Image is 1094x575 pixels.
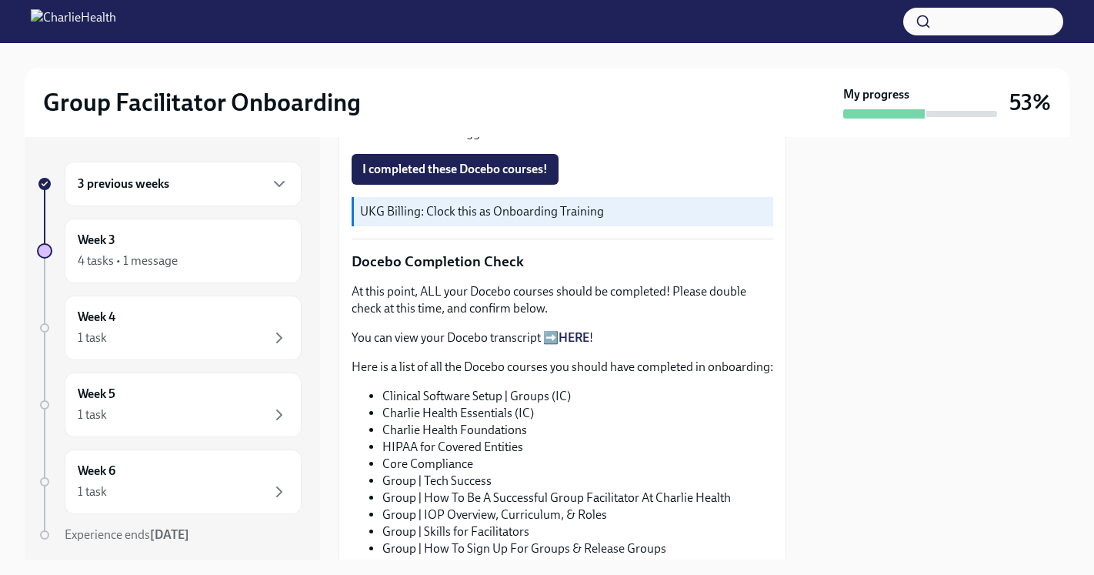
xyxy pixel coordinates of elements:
a: Week 61 task [37,450,302,514]
div: 3 previous weeks [65,162,302,206]
h6: 3 previous weeks [78,176,169,192]
a: OKTA [516,125,547,140]
li: Clinical Software Setup | Groups (IC) [382,388,773,405]
button: I completed these Docebo courses! [352,154,559,185]
div: 1 task [78,406,107,423]
img: CharlieHealth [31,9,116,34]
li: Charlie Health Foundations [382,422,773,439]
li: Group | How To Be A Successful Group Facilitator At Charlie Health [382,490,773,506]
h6: Week 3 [78,232,115,249]
p: Docebo Completion Check [352,252,773,272]
strong: My progress [843,86,909,103]
p: UKG Billing: Clock this as Onboarding Training [360,203,767,220]
li: Group | Documentation [382,557,773,574]
li: Core Compliance [382,456,773,473]
h3: 53% [1009,89,1051,116]
h6: Week 5 [78,386,115,403]
span: I completed these Docebo courses! [362,162,548,177]
li: Charlie Health Essentials (IC) [382,405,773,422]
a: Week 34 tasks • 1 message [37,219,302,283]
li: HIPAA for Covered Entities [382,439,773,456]
div: 4 tasks • 1 message [78,252,178,269]
a: Week 51 task [37,373,302,437]
strong: [DATE] [150,527,189,542]
h6: Week 6 [78,463,115,480]
div: 1 task [78,329,107,346]
p: Here is a list of all the Docebo courses you should have completed in onboarding: [352,359,773,376]
li: Group | Skills for Facilitators [382,523,773,540]
li: Group | How To Sign Up For Groups & Release Groups [382,540,773,557]
h2: Group Facilitator Onboarding [43,87,361,118]
li: Group | Tech Success [382,473,773,490]
span: Experience ends [65,527,189,542]
div: 1 task [78,483,107,500]
p: At this point, ALL your Docebo courses should be completed! Please double check at this time, and... [352,283,773,317]
a: HERE [559,330,589,345]
a: Week 41 task [37,296,302,360]
h6: Week 4 [78,309,115,326]
li: Group | IOP Overview, Curriculum, & Roles [382,506,773,523]
p: You can view your Docebo transcript ➡️ ! [352,329,773,346]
